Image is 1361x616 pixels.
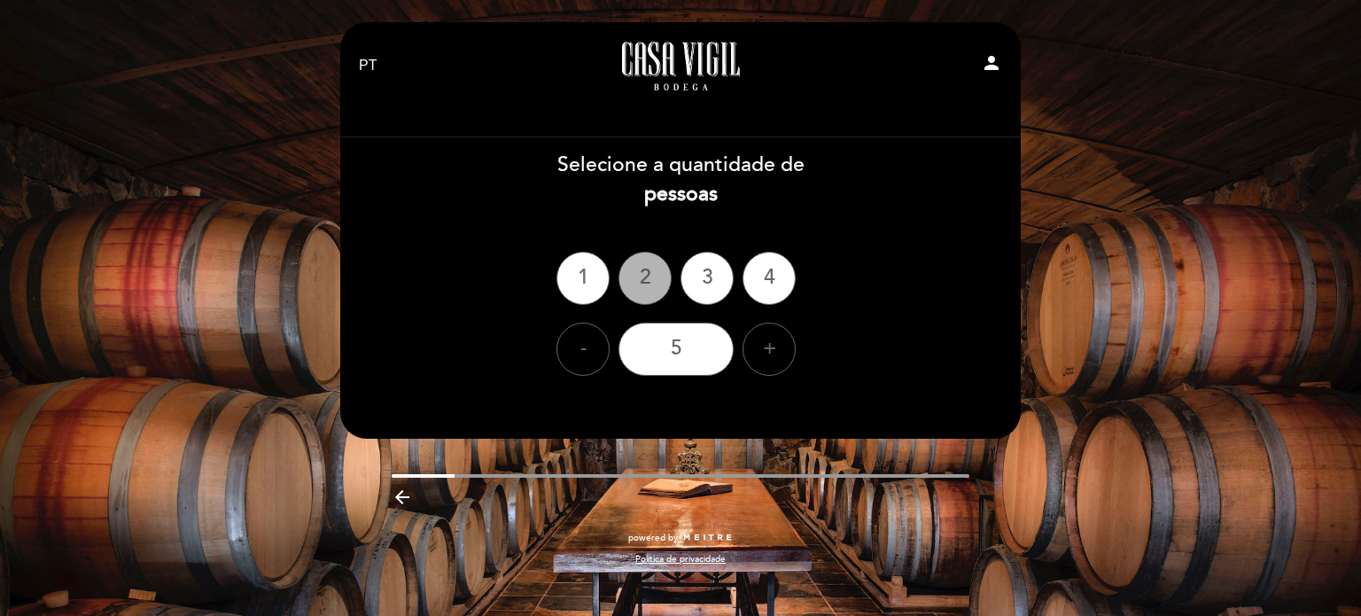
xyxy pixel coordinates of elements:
b: pessoas [644,182,718,207]
a: Casa Vigil - Restaurante [570,42,791,90]
a: powered by [628,532,733,544]
div: 2 [618,252,672,305]
i: arrow_backward [392,487,413,508]
div: 4 [743,252,796,305]
span: powered by [628,532,678,544]
button: person [981,52,1002,80]
div: 3 [680,252,734,305]
div: + [743,323,796,376]
div: 5 [618,323,734,376]
div: - [556,323,610,376]
img: MEITRE [682,534,733,542]
a: Política de privacidade [635,553,726,565]
div: Selecione a quantidade de [339,151,1022,209]
div: 1 [556,252,610,305]
i: person [981,52,1002,74]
